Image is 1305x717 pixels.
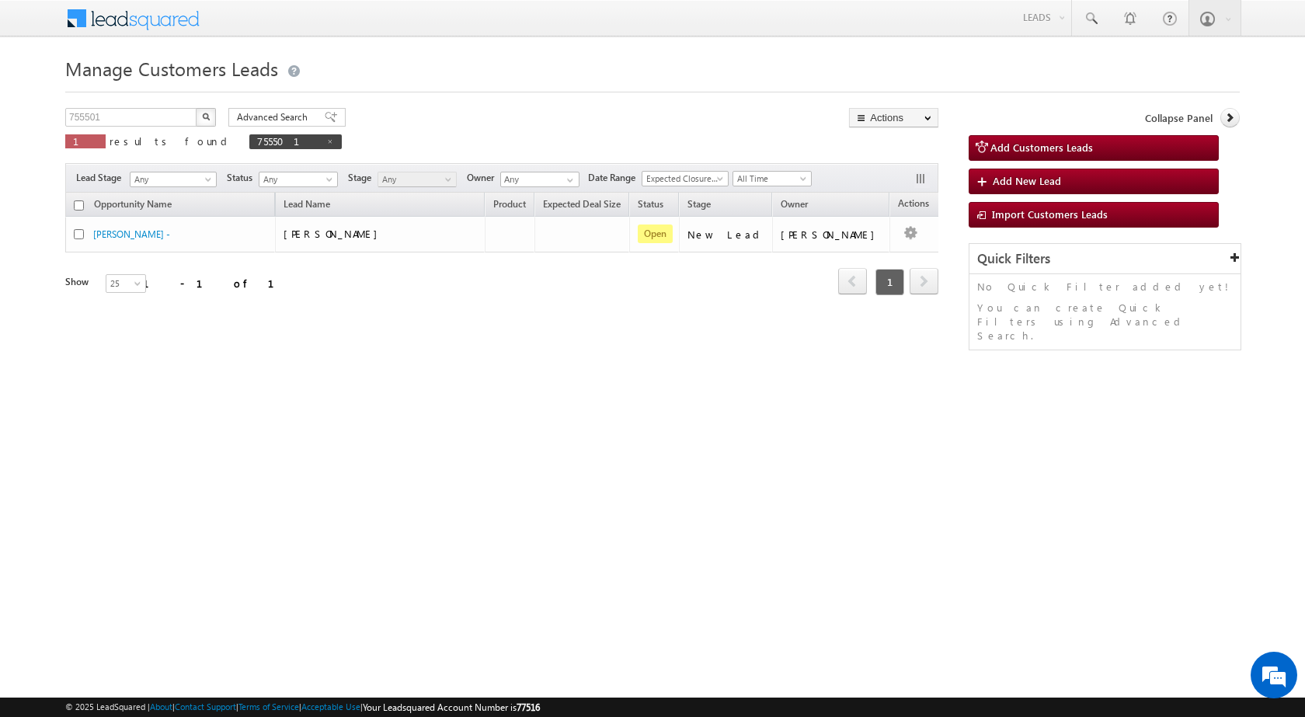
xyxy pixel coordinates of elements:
[500,172,579,187] input: Type to Search
[227,171,259,185] span: Status
[150,701,172,712] a: About
[969,244,1241,274] div: Quick Filters
[94,198,172,210] span: Opportunity Name
[642,172,723,186] span: Expected Closure Date
[588,171,642,185] span: Date Range
[130,172,217,187] a: Any
[378,172,457,187] a: Any
[301,701,360,712] a: Acceptable Use
[276,196,338,216] span: Lead Name
[110,134,233,148] span: results found
[992,207,1108,221] span: Import Customers Leads
[838,268,867,294] span: prev
[977,280,1233,294] p: No Quick Filter added yet!
[76,171,127,185] span: Lead Stage
[257,134,318,148] span: 755501
[910,270,938,294] a: next
[638,224,673,243] span: Open
[65,275,93,289] div: Show
[733,171,812,186] a: All Time
[143,274,293,292] div: 1 - 1 of 1
[680,196,719,216] a: Stage
[259,172,333,186] span: Any
[781,198,808,210] span: Owner
[284,227,385,240] span: [PERSON_NAME]
[175,701,236,712] a: Contact Support
[993,174,1061,187] span: Add New Lead
[348,171,378,185] span: Stage
[543,198,621,210] span: Expected Deal Size
[630,196,671,216] a: Status
[642,171,729,186] a: Expected Closure Date
[202,113,210,120] img: Search
[106,274,146,293] a: 25
[378,172,452,186] span: Any
[687,228,765,242] div: New Lead
[467,171,500,185] span: Owner
[781,228,882,242] div: [PERSON_NAME]
[74,200,84,211] input: Check all records
[86,196,179,216] a: Opportunity Name
[990,141,1093,154] span: Add Customers Leads
[559,172,578,188] a: Show All Items
[237,110,312,124] span: Advanced Search
[849,108,938,127] button: Actions
[106,277,148,291] span: 25
[73,134,98,148] span: 1
[1145,111,1213,125] span: Collapse Panel
[910,268,938,294] span: next
[493,198,526,210] span: Product
[517,701,540,713] span: 77516
[65,56,278,81] span: Manage Customers Leads
[875,269,904,295] span: 1
[838,270,867,294] a: prev
[687,198,711,210] span: Stage
[733,172,807,186] span: All Time
[130,172,211,186] span: Any
[363,701,540,713] span: Your Leadsquared Account Number is
[259,172,338,187] a: Any
[890,195,937,215] span: Actions
[977,301,1233,343] p: You can create Quick Filters using Advanced Search.
[93,228,170,240] a: [PERSON_NAME] -
[238,701,299,712] a: Terms of Service
[65,700,540,715] span: © 2025 LeadSquared | | | | |
[535,196,628,216] a: Expected Deal Size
